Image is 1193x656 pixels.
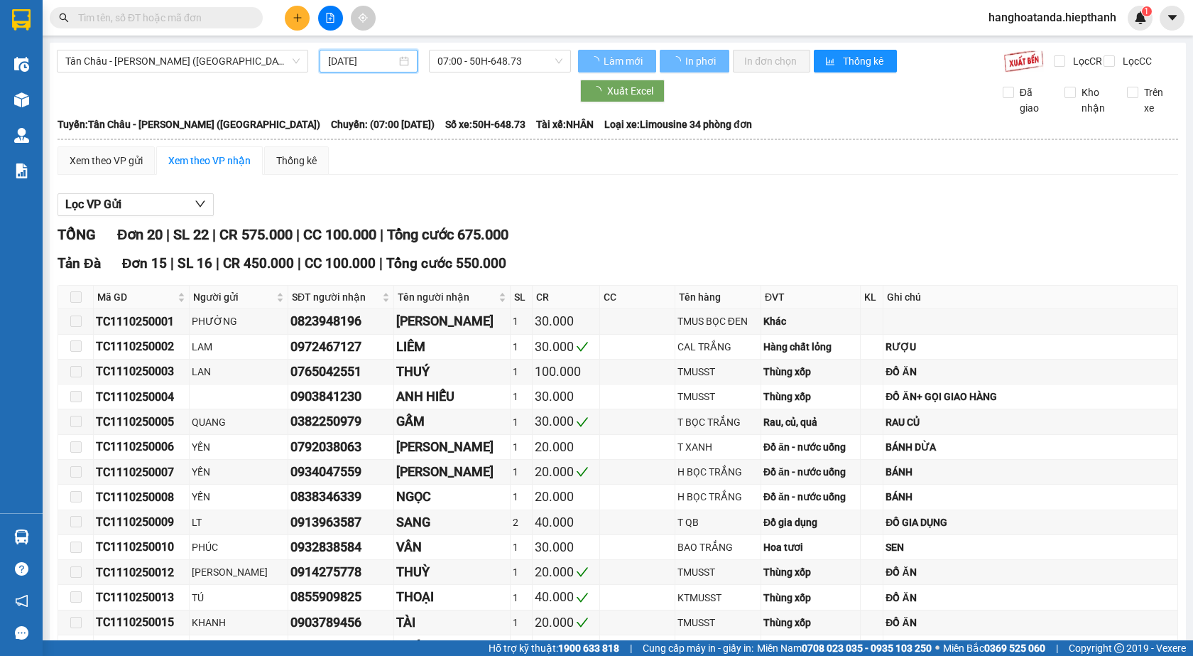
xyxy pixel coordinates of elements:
div: 0855909825 [290,587,391,607]
div: Thùng xốp [763,364,858,380]
td: 0855909825 [288,585,394,610]
td: 0913963587 [288,510,394,535]
div: RAU CỦ [886,414,1175,430]
div: THUÝ [396,362,508,382]
span: caret-down [1166,11,1179,24]
strong: 1900 633 818 [558,642,619,654]
td: TC1110250015 [94,611,190,635]
div: 0913963587 [290,512,391,532]
div: 20.000 [535,613,597,633]
div: TC1110250005 [96,413,187,431]
div: 30.000 [535,412,597,431]
td: GẤM [394,409,511,434]
button: In phơi [660,50,729,72]
div: ĐỒ ĂN [886,590,1175,606]
button: Làm mới [578,50,656,72]
div: Đồ ăn - nước uống [763,464,858,480]
div: Xem theo VP gửi [70,153,143,168]
td: 0932838584 [288,535,394,560]
div: 1 [513,590,530,606]
div: 1 [513,564,530,580]
span: Trên xe [1138,85,1179,116]
span: Chuyến: (07:00 [DATE]) [331,117,435,132]
div: 100.000 [535,362,597,382]
div: 0932838584 [290,537,391,557]
div: Thùng xốp [763,640,858,655]
div: CAL TRẮNG [677,339,758,355]
span: SĐT người nhận [292,289,379,305]
button: caret-down [1160,6,1184,31]
div: TC1110250015 [96,613,187,631]
span: copyright [1114,643,1124,653]
span: | [296,226,300,243]
div: TC1110250010 [96,538,187,556]
td: 0838346339 [288,485,394,510]
div: 1 [513,313,530,329]
div: 1 [513,389,530,404]
div: PHÚC [192,539,285,555]
div: 30.000 [535,337,597,357]
div: H BỌC TRẮNG [677,464,758,480]
td: TC1110250001 [94,309,190,334]
td: TC1110250010 [94,535,190,560]
div: TC1110250006 [96,438,187,456]
div: YẾN [192,439,285,455]
span: Tên người nhận [398,289,496,305]
img: warehouse-icon [14,92,29,107]
span: Số xe: 50H-648.73 [445,117,525,132]
div: 0914275778 [290,562,391,582]
b: Tuyến: Tân Châu - [PERSON_NAME] ([GEOGRAPHIC_DATA]) [58,119,320,130]
div: 0838346339 [290,487,391,507]
span: Tổng cước 550.000 [386,255,506,271]
td: 0792038063 [288,435,394,460]
img: 9k= [1003,50,1044,72]
strong: 0708 023 035 - 0935 103 250 [802,642,932,654]
span: CC 100.000 [305,255,376,271]
div: TẢN ĐÀ THU TIỀN+ GIAO HÀNG Q. [GEOGRAPHIC_DATA] [886,640,1175,655]
div: BÁNH DỪA [886,439,1175,455]
span: | [379,255,383,271]
td: TC1110250002 [94,335,190,360]
div: TMUSST [677,364,758,380]
span: | [170,255,174,271]
span: question-circle [15,562,28,576]
div: Thùng xốp [763,615,858,630]
div: SEN [886,539,1175,555]
button: Lọc VP Gửi [58,193,214,216]
img: warehouse-icon [14,529,29,544]
div: TC1110250009 [96,513,187,531]
span: Làm mới [604,53,645,69]
span: check [576,466,589,478]
div: TC1110250013 [96,588,187,606]
span: Đã giao [1014,85,1055,116]
div: BÁNH [886,489,1175,505]
span: In phơi [685,53,718,69]
div: 0823948196 [290,311,391,331]
div: 1 [513,640,530,655]
div: H BỌC TRẮNG [677,489,758,505]
th: Tên hàng [675,286,761,309]
td: TC1110250005 [94,409,190,434]
span: | [1056,640,1058,656]
span: Kho nhận [1076,85,1116,116]
div: Đồ gia dụng [763,515,858,530]
div: 1 [513,539,530,555]
div: 30.000 [535,311,597,331]
div: QUANG [192,414,285,430]
span: Tài xế: NHÂN [536,117,594,132]
th: Ghi chú [883,286,1178,309]
div: Đồ ăn - nước uống [763,439,858,455]
div: [PERSON_NAME] [396,462,508,482]
img: warehouse-icon [14,57,29,72]
span: | [216,255,219,271]
span: ⚪️ [935,645,939,651]
img: warehouse-icon [14,128,29,143]
div: 2 [513,515,530,530]
span: Lọc CR [1067,53,1104,69]
div: KTMUSST [677,640,758,655]
td: KIM DUNG [394,309,511,334]
div: NGỌC [396,487,508,507]
td: THUÝ [394,360,511,385]
td: NGỌC [394,485,511,510]
span: CR 450.000 [223,255,294,271]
